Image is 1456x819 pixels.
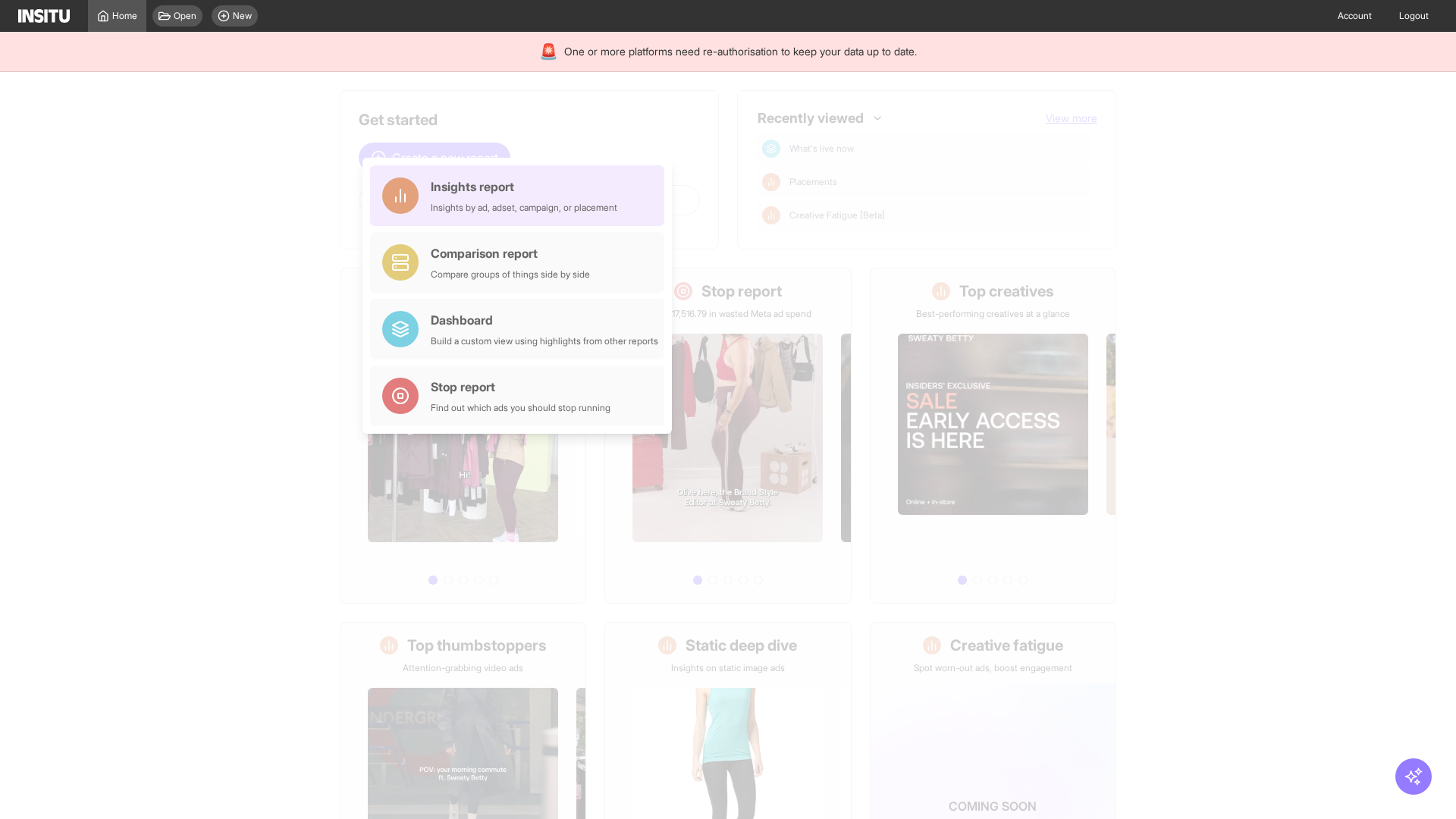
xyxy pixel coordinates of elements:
[431,378,610,396] div: Stop report
[112,10,137,22] span: Home
[564,44,917,59] span: One or more platforms need re-authorisation to keep your data up to date.
[431,177,617,196] div: Insights report
[431,335,658,347] div: Build a custom view using highlights from other reports
[431,268,590,281] div: Compare groups of things side by side
[539,41,558,62] div: 🚨
[431,311,658,329] div: Dashboard
[233,10,252,22] span: New
[18,9,70,23] img: Logo
[174,10,196,22] span: Open
[431,202,617,214] div: Insights by ad, adset, campaign, or placement
[431,402,610,414] div: Find out which ads you should stop running
[431,244,590,262] div: Comparison report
